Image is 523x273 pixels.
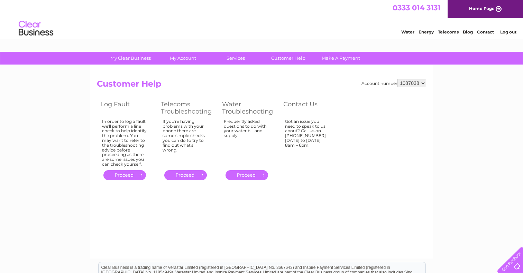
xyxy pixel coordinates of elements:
[102,52,159,65] a: My Clear Business
[419,29,434,35] a: Energy
[157,99,219,117] th: Telecoms Troubleshooting
[219,99,280,117] th: Water Troubleshooting
[224,119,269,164] div: Frequently asked questions to do with your water bill and supply.
[99,4,425,33] div: Clear Business is a trading name of Verastar Limited (registered in [GEOGRAPHIC_DATA] No. 3667643...
[401,29,414,35] a: Water
[163,119,208,164] div: If you're having problems with your phone there are some simple checks you can do to try to find ...
[260,52,317,65] a: Customer Help
[500,29,516,35] a: Log out
[97,99,157,117] th: Log Fault
[164,170,207,180] a: .
[361,79,426,87] div: Account number
[155,52,212,65] a: My Account
[226,170,268,180] a: .
[438,29,459,35] a: Telecoms
[97,79,426,92] h2: Customer Help
[463,29,473,35] a: Blog
[207,52,264,65] a: Services
[102,119,147,167] div: In order to log a fault we'll perform a line check to help identify the problem. You may want to ...
[477,29,494,35] a: Contact
[18,18,54,39] img: logo.png
[280,99,340,117] th: Contact Us
[285,119,330,164] div: Got an issue you need to speak to us about? Call us on [PHONE_NUMBER] [DATE] to [DATE] 8am – 6pm.
[393,3,440,12] a: 0333 014 3131
[312,52,369,65] a: Make A Payment
[103,170,146,180] a: .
